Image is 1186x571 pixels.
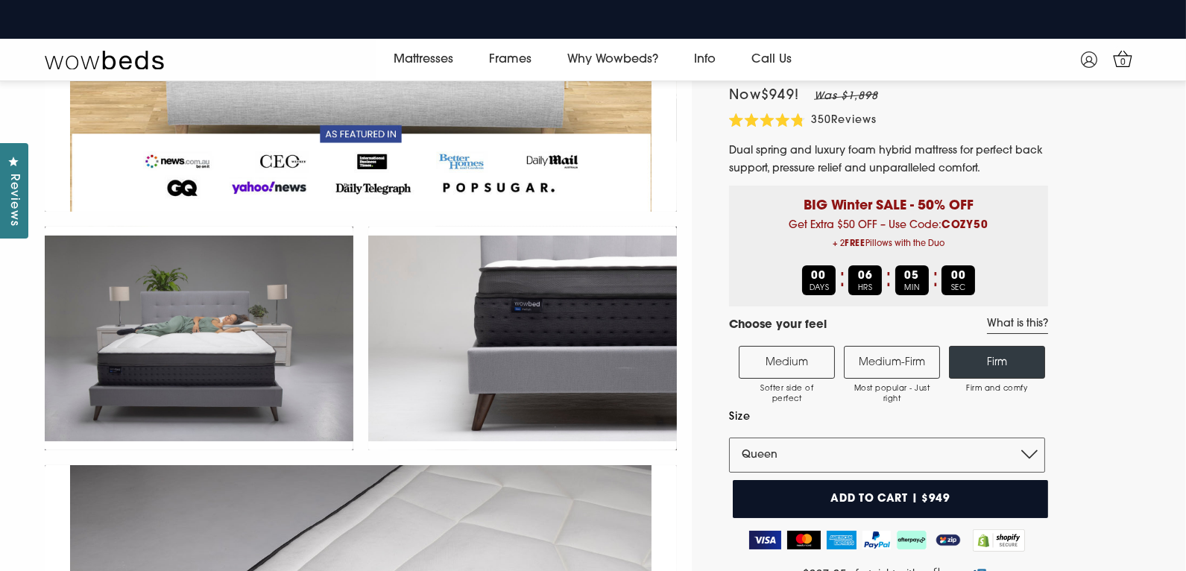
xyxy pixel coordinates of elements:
span: Softer side of perfect [747,384,827,405]
p: BIG Winter SALE - 50% OFF [740,186,1037,216]
a: Frames [471,39,549,81]
a: Call Us [734,39,810,81]
em: Was $1,898 [814,91,878,102]
img: Shopify secure badge [973,529,1025,552]
b: 00 [811,271,826,282]
img: AfterPay Logo [897,531,927,549]
h4: Choose your feel [729,318,827,335]
img: Visa Logo [749,531,781,549]
span: Now $949 ! [729,89,799,103]
b: FREE [845,240,865,248]
b: COZY50 [941,220,989,231]
img: PayPal Logo [862,531,891,549]
a: Mattresses [376,39,471,81]
span: + 2 Pillows with the Duo [740,235,1037,253]
label: Size [729,408,1045,426]
span: Get Extra $50 OFF – Use Code: [740,220,1037,253]
a: Info [676,39,734,81]
img: American Express Logo [827,531,857,549]
span: 350 [811,115,831,126]
span: Reviews [4,174,23,227]
b: 00 [951,271,966,282]
span: Dual spring and luxury foam hybrid mattress for perfect back support, pressure relief and unparal... [729,145,1043,174]
span: Reviews [831,115,877,126]
a: 0 [1110,45,1136,72]
b: 05 [904,271,919,282]
label: Medium-Firm [844,346,940,379]
div: DAYS [802,265,836,295]
label: Firm [949,346,1045,379]
span: 0 [1116,55,1131,70]
img: ZipPay Logo [933,531,964,549]
button: Add to cart | $949 [733,480,1048,518]
a: What is this? [987,318,1048,335]
img: Wow Beds Logo [45,49,164,70]
div: MIN [895,265,929,295]
div: HRS [848,265,882,295]
div: 350Reviews [729,113,877,130]
b: 06 [858,271,873,282]
span: Most popular - Just right [852,384,932,405]
span: Firm and comfy [957,384,1037,394]
label: Medium [739,346,835,379]
a: Why Wowbeds? [549,39,676,81]
img: MasterCard Logo [787,531,821,549]
div: SEC [941,265,975,295]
